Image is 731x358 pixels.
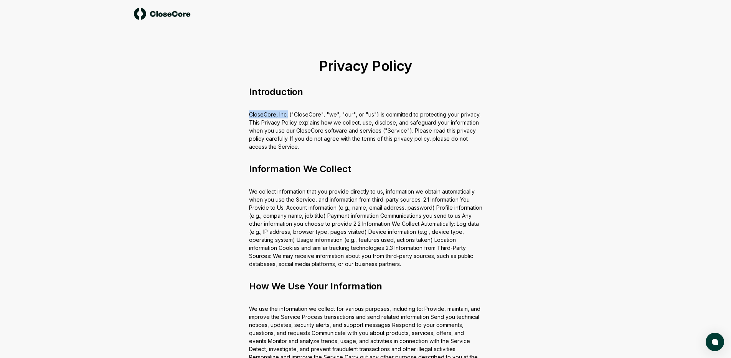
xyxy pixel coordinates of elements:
h1: Privacy Policy [249,58,482,74]
h2: How We Use Your Information [249,280,482,292]
h2: Information We Collect [249,163,482,175]
img: logo [134,8,191,20]
button: atlas-launcher [706,333,724,351]
h2: Introduction [249,86,482,98]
